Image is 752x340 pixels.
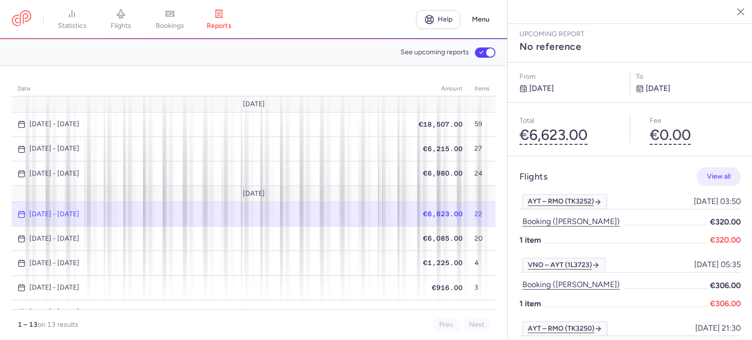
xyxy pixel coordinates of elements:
th: items [469,82,495,96]
span: [DATE] 03:50 [694,197,741,206]
p: 1 item [519,234,741,246]
button: Booking ([PERSON_NAME]) [519,278,623,291]
time: [DATE] - [DATE] [29,210,79,218]
span: €162.00 [432,308,463,316]
strong: 1 – 13 [18,320,38,329]
p: 1 item [519,297,741,310]
td: 1 [469,300,495,324]
time: [DATE] - [DATE] [29,308,79,316]
td: 59 [469,112,495,136]
time: [DATE] - [DATE] [29,120,79,128]
button: €0.00 [650,127,691,144]
span: See upcoming reports [400,48,469,56]
span: bookings [156,22,184,30]
button: €6,623.00 [519,127,587,144]
span: €306.00 [710,279,741,292]
td: 3 [469,275,495,300]
span: View all [707,173,730,180]
td: 20 [469,227,495,251]
h4: Flights [519,171,547,182]
span: €6,980.00 [423,169,463,177]
span: €6,085.00 [423,234,463,242]
a: Help [416,10,460,29]
span: €320.00 [710,234,741,246]
button: View all [697,167,741,186]
span: flights [111,22,131,30]
p: to [636,70,741,83]
a: reports [194,9,243,30]
span: [DATE] [243,100,265,108]
time: [DATE] - [DATE] [29,145,79,153]
h3: No reference [519,41,741,52]
span: €320.00 [710,216,741,228]
span: on 13 results [38,320,78,329]
span: Upcoming report [519,30,585,38]
th: amount [413,82,469,96]
time: [DATE] - [DATE] [29,259,79,267]
a: bookings [145,9,194,30]
span: €916.00 [432,284,463,292]
p: Total [519,114,611,127]
p: [DATE] [636,83,741,94]
td: 4 [469,251,495,275]
a: AYT – RMO (TK3252) [522,194,607,209]
p: [DATE] [519,83,624,94]
span: statistics [58,22,87,30]
time: [DATE] - [DATE] [29,170,79,178]
span: [DATE] 05:35 [694,260,741,269]
td: 27 [469,136,495,161]
a: VNO – AYT (1L3723) [522,258,605,272]
span: €18,507.00 [419,120,463,128]
span: €1,225.00 [423,259,463,267]
p: From [519,70,624,83]
time: [DATE] - [DATE] [29,235,79,243]
button: Next [464,317,490,332]
a: flights [96,9,145,30]
button: Menu [466,10,495,29]
td: 22 [469,202,495,227]
span: reports [207,22,232,30]
button: Booking ([PERSON_NAME]) [519,215,623,228]
span: €6,215.00 [423,145,463,153]
a: AYT – RMO (TK3250) [522,321,608,336]
span: Help [438,16,452,23]
td: 24 [469,161,495,186]
span: €6,623.00 [423,210,463,218]
a: CitizenPlane red outlined logo [12,10,31,28]
th: date [12,82,413,96]
span: €306.00 [710,297,741,310]
button: Prev. [434,317,460,332]
p: Fee [650,114,741,127]
a: statistics [47,9,96,30]
span: [DATE] [243,190,265,198]
time: [DATE] - [DATE] [29,284,79,292]
span: [DATE] 21:30 [695,324,741,333]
